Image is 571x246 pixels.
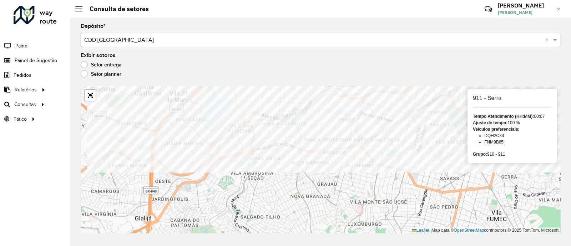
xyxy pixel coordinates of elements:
[545,36,551,44] span: Clear all
[473,120,551,126] div: 100 %
[430,228,431,233] span: |
[85,90,96,101] a: Abrir mapa em tela cheia
[14,71,31,79] span: Pedidos
[498,2,551,9] h3: [PERSON_NAME]
[473,114,534,119] strong: Tempo Atendimento (HH:MM):
[473,113,551,120] div: 00:07
[81,22,106,30] label: Depósito
[473,127,520,132] strong: Veículos preferenciais:
[81,61,122,68] label: Setor entrega
[484,132,551,139] li: DQH2C34
[81,51,116,60] label: Exibir setores
[15,42,29,50] span: Painel
[473,151,551,157] div: 910 - 911
[81,70,121,77] label: Setor planner
[410,227,560,234] div: Map data © contributors,© 2025 TomTom, Microsoft
[454,228,484,233] a: OpenStreetMap
[15,57,57,64] span: Painel de Sugestão
[412,228,429,233] a: Leaflet
[498,9,551,16] span: [PERSON_NAME]
[473,120,507,125] strong: Ajuste de tempo:
[14,115,27,123] span: Tático
[82,5,149,13] h2: Consulta de setores
[473,95,551,101] h6: 911 - Serra
[14,101,36,108] span: Consultas
[481,1,496,17] a: Contato Rápido
[15,86,37,94] span: Relatórios
[473,152,487,157] strong: Grupo:
[484,139,551,145] li: FNM9B65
